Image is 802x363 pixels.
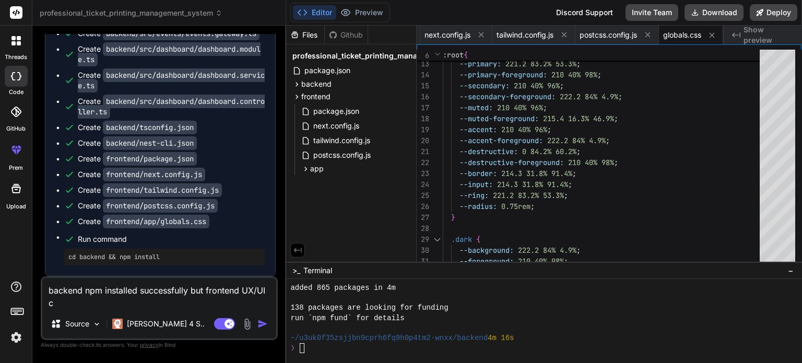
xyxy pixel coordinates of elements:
[459,158,564,167] span: --destructive-foreground:
[459,92,556,101] span: --secondary-foreground:
[336,5,387,20] button: Preview
[417,146,429,157] div: 21
[417,102,429,113] div: 17
[78,154,197,164] div: Create
[9,163,23,172] label: prem
[459,136,543,145] span: --accent-foreground:
[530,59,551,68] span: 83.2%
[78,138,197,148] div: Create
[551,70,564,79] span: 210
[417,201,429,212] div: 26
[417,58,429,69] div: 13
[417,157,429,168] div: 22
[501,125,514,134] span: 210
[6,202,26,211] label: Upload
[290,343,296,353] span: ❯
[543,245,556,255] span: 84%
[303,265,332,276] span: Terminal
[464,50,468,60] span: {
[459,256,514,266] span: --foreground:
[560,92,581,101] span: 222.2
[417,168,429,179] div: 23
[530,147,551,156] span: 84.2%
[551,256,564,266] span: 98%
[497,180,518,189] span: 214.3
[560,81,564,90] span: ;
[417,223,429,234] div: 28
[459,169,497,178] span: --border:
[597,70,601,79] span: ;
[547,180,568,189] span: 91.4%
[744,25,794,45] span: Show preview
[589,136,606,145] span: 4.9%
[459,59,501,68] span: --primary:
[547,136,568,145] span: 222.2
[459,147,518,156] span: --destructive:
[78,216,209,227] div: Create
[459,70,547,79] span: --primary-foreground:
[618,92,622,101] span: ;
[292,51,474,61] span: professional_ticket_printing_management_system
[505,59,526,68] span: 221.2
[417,234,429,245] div: 29
[518,191,539,200] span: 83.2%
[568,114,589,123] span: 16.3%
[78,201,218,211] div: Create
[78,70,265,91] div: Create
[493,191,514,200] span: 221.2
[497,30,553,40] span: tailwind.config.js
[417,69,429,80] div: 14
[518,256,530,266] span: 210
[78,42,261,66] code: backend/src/dashboard/dashboard.module.ts
[568,158,581,167] span: 210
[7,329,25,346] img: settings
[103,27,260,40] code: backend/src/events/events.gateway.ts
[543,191,564,200] span: 53.3%
[417,245,429,256] div: 30
[522,147,526,156] span: 0
[417,124,429,135] div: 19
[78,95,265,119] code: backend/src/dashboard/dashboard.controller.ts
[241,318,253,330] img: attachment
[576,245,581,255] span: ;
[417,113,429,124] div: 18
[103,215,209,228] code: frontend/app/globals.css
[443,50,464,60] span: :root
[112,319,123,329] img: Claude 4 Sonnet
[585,92,597,101] span: 84%
[530,81,543,90] span: 40%
[78,96,265,117] div: Create
[78,234,265,244] span: Run command
[564,256,568,266] span: ;
[140,342,159,348] span: privacy
[543,103,547,112] span: ;
[576,59,581,68] span: ;
[290,333,488,343] span: ~/u3uk0f35zsjjbn9cprh6fq9h0p4tm2-wnxx/backend
[103,183,222,197] code: frontend/tailwind.config.js
[518,125,530,134] span: 40%
[417,256,429,267] div: 31
[585,70,597,79] span: 98%
[303,64,351,77] span: package.json
[788,265,794,276] span: −
[556,147,576,156] span: 60.2%
[417,190,429,201] div: 25
[41,340,278,350] p: Always double-check its answers. Your in Bind
[526,169,547,178] span: 31.8%
[497,103,510,112] span: 210
[78,68,265,92] code: backend/src/dashboard/dashboard.service.ts
[312,149,372,161] span: postcss.config.js
[417,179,429,190] div: 24
[312,120,360,132] span: next.config.js
[312,105,360,118] span: package.json
[293,5,336,20] button: Editor
[257,319,268,329] img: icon
[580,30,637,40] span: postcss.config.js
[430,234,444,245] div: Click to collapse the range.
[417,80,429,91] div: 15
[103,152,197,166] code: frontend/package.json
[459,245,514,255] span: --background:
[614,158,618,167] span: ;
[543,114,564,123] span: 215.4
[522,180,543,189] span: 31.8%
